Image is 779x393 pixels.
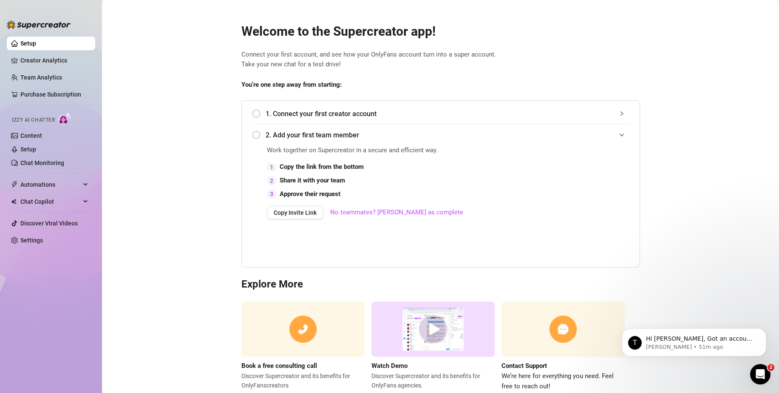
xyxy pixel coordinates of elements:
strong: Book a free consulting call [241,362,317,370]
img: AI Chatter [58,113,71,125]
a: Chat Monitoring [20,159,64,166]
img: Chat Copilot [11,199,17,205]
iframe: Intercom live chat [750,364,771,384]
span: We’re here for everything you need. Feel free to reach out! [501,371,625,391]
a: No teammates? [PERSON_NAME] as complete [330,208,463,218]
span: 1. Connect your first creator account [266,108,629,119]
div: 2 [267,176,276,185]
span: Discover Supercreator and its benefits for OnlyFans creators [241,371,365,390]
h3: Explore More [241,278,640,291]
a: Creator Analytics [20,54,88,67]
span: Chat Copilot [20,195,81,208]
span: thunderbolt [11,181,18,188]
div: 2. Add your first team member [252,125,629,145]
span: Copy Invite Link [274,209,317,216]
span: Connect your first account, and see how your OnlyFans account turn into a super account. Take you... [241,50,640,70]
span: collapsed [619,111,624,116]
div: 1 [267,162,276,172]
strong: Share it with your team [280,177,345,184]
span: Discover Supercreator and its benefits for OnlyFans agencies. [371,371,495,390]
div: 1. Connect your first creator account [252,103,629,124]
span: Work together on Supercreator in a secure and efficient way. [267,145,463,156]
a: Content [20,132,42,139]
div: 3 [267,189,276,199]
img: consulting call [241,302,365,357]
iframe: Adding Team Members [484,145,654,254]
span: expanded [619,132,624,137]
a: Purchase Subscription [20,88,88,101]
a: Setup [20,40,36,47]
span: 2 [768,364,774,371]
strong: Watch Demo [371,362,408,370]
strong: You’re one step away from starting: [241,81,342,88]
button: Copy Invite Link [267,206,323,219]
a: Watch DemoDiscover Supercreator and its benefits for OnlyFans agencies. [371,302,495,391]
img: supercreator demo [371,302,495,357]
img: contact support [501,302,625,357]
span: Automations [20,178,81,191]
strong: Copy the link from the bottom [280,163,364,171]
a: Settings [20,237,43,244]
strong: Approve their request [280,190,340,198]
a: Book a free consulting callDiscover Supercreator and its benefits for OnlyFanscreators [241,302,365,391]
iframe: Intercom notifications message [609,310,779,370]
img: logo-BBDzfeDw.svg [7,20,71,29]
strong: Contact Support [501,362,547,370]
span: Izzy AI Chatter [12,116,55,124]
span: 2. Add your first team member [266,130,629,140]
h2: Welcome to the Supercreator app! [241,23,640,40]
a: Setup [20,146,36,153]
a: Team Analytics [20,74,62,81]
a: Discover Viral Videos [20,220,78,227]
